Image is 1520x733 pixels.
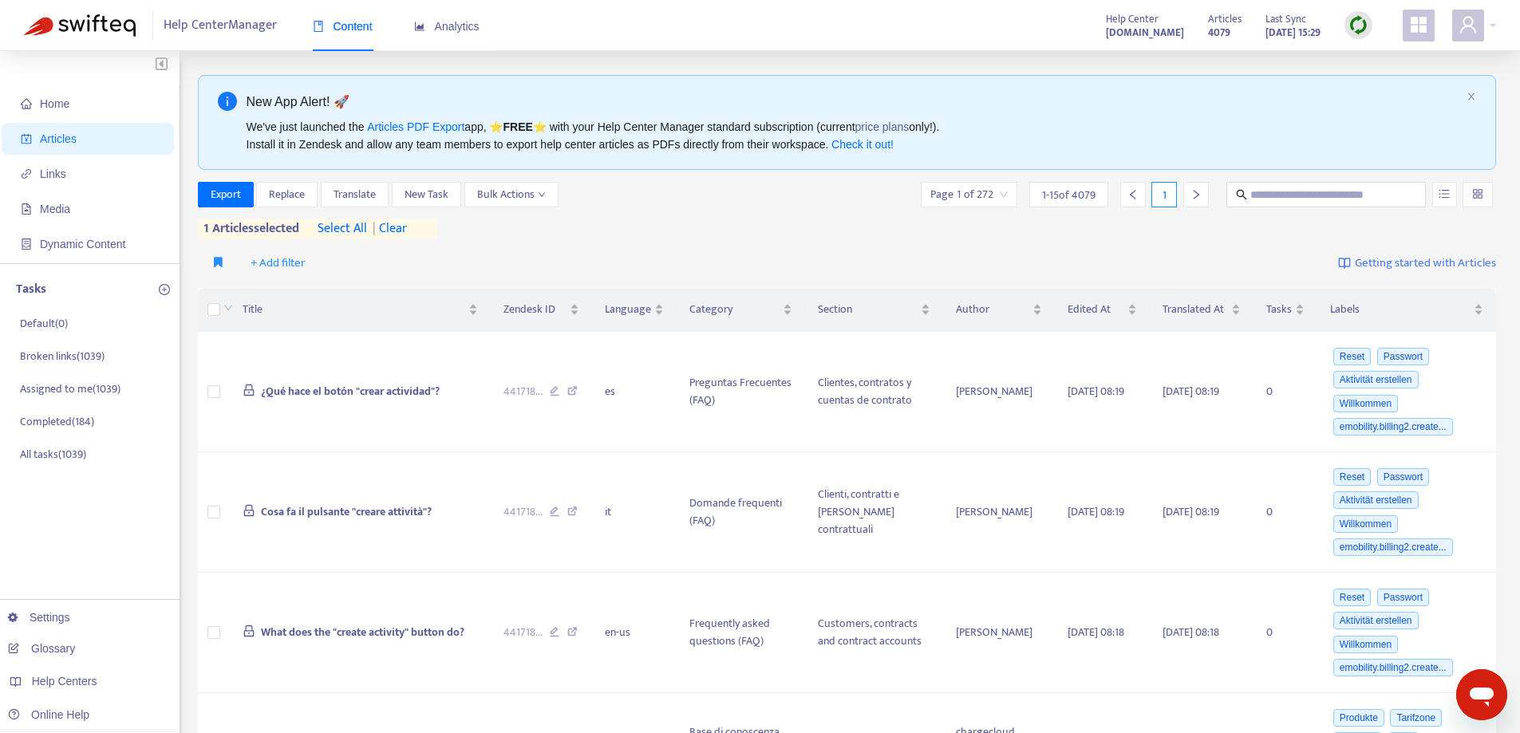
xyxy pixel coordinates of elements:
th: Category [677,288,806,332]
th: Zendesk ID [491,288,592,332]
span: Cosa fa il pulsante "creare attività"? [261,502,432,521]
span: Passwort [1377,468,1429,486]
td: [PERSON_NAME] [943,452,1054,573]
span: ¿Qué hace el botón "crear actividad"? [261,382,440,400]
th: Translated At [1150,288,1254,332]
span: Articles [40,132,77,145]
td: Customers, contracts and contract accounts [805,573,943,693]
a: [DOMAIN_NAME] [1106,23,1184,41]
span: Aktivität erstellen [1333,371,1419,388]
p: Completed ( 184 ) [20,413,94,430]
p: Assigned to me ( 1039 ) [20,380,120,397]
button: close [1467,92,1476,102]
span: Tarifzone [1390,709,1442,727]
span: info-circle [218,92,237,111]
a: Online Help [8,708,89,721]
th: Section [805,288,943,332]
td: [PERSON_NAME] [943,332,1054,452]
a: Settings [8,611,70,624]
span: | [373,218,376,239]
span: Links [40,167,66,180]
span: close [1467,92,1476,101]
span: 1 articles selected [198,219,300,238]
th: Tasks [1254,288,1317,332]
span: 1 - 15 of 4079 [1042,187,1096,203]
b: FREE [503,120,532,133]
span: Dynamic Content [40,238,125,250]
span: Help Center Manager [164,10,277,41]
th: Edited At [1055,288,1150,332]
button: Bulk Actionsdown [464,182,559,207]
td: Clienti, contratti e [PERSON_NAME] contrattuali [805,452,943,573]
span: down [223,303,233,313]
span: lock [243,625,255,637]
span: Edited At [1068,301,1124,318]
a: Check it out! [831,138,894,151]
div: 1 [1151,182,1177,207]
span: right [1190,189,1202,200]
td: 0 [1254,573,1317,693]
td: [PERSON_NAME] [943,573,1054,693]
button: Translate [321,182,389,207]
span: link [21,168,32,179]
button: Replace [256,182,318,207]
span: Home [40,97,69,110]
span: Replace [269,186,305,203]
span: home [21,98,32,109]
span: Title [243,301,465,318]
p: Tasks [16,280,46,299]
span: [DATE] 08:19 [1068,502,1124,521]
span: container [21,238,32,250]
span: Translated At [1163,301,1228,318]
span: lock [243,504,255,517]
span: Reset [1333,348,1371,365]
span: Aktivität erstellen [1333,491,1419,509]
span: plus-circle [159,284,170,295]
span: Aktivität erstellen [1333,612,1419,629]
span: lock [243,384,255,396]
span: Last Sync [1265,10,1306,28]
td: Frequently asked questions (FAQ) [677,573,806,693]
span: [DATE] 08:18 [1068,623,1124,641]
td: Domande frequenti (FAQ) [677,452,806,573]
span: left [1127,189,1139,200]
span: Author [956,301,1028,318]
span: account-book [21,133,32,144]
span: Media [40,203,70,215]
th: Labels [1317,288,1496,332]
th: Language [592,288,677,332]
span: Reset [1333,468,1371,486]
span: Labels [1330,301,1471,318]
th: Author [943,288,1054,332]
button: unordered-list [1432,182,1457,207]
strong: [DATE] 15:29 [1265,24,1321,41]
a: Getting started with Articles [1338,250,1496,276]
span: emobility.billing2.create... [1333,538,1453,556]
span: Willkommen [1333,636,1398,653]
span: New Task [405,186,448,203]
span: Language [605,301,651,318]
a: Articles PDF Export [367,120,464,133]
p: Broken links ( 1039 ) [20,348,105,365]
td: 0 [1254,452,1317,573]
div: We've just launched the app, ⭐ ⭐️ with your Help Center Manager standard subscription (current on... [247,118,1461,153]
button: + Add filter [239,250,318,276]
span: 441718 ... [503,624,543,641]
span: [DATE] 08:19 [1163,382,1219,400]
span: Passwort [1377,348,1429,365]
a: price plans [855,120,910,133]
span: down [538,191,546,199]
td: Clientes, contratos y cuentas de contrato [805,332,943,452]
span: Zendesk ID [503,301,567,318]
span: file-image [21,203,32,215]
span: appstore [1409,15,1428,34]
td: en-us [592,573,677,693]
span: What does the "create activity" button do? [261,623,464,641]
td: 0 [1254,332,1317,452]
span: area-chart [414,21,425,32]
img: sync.dc5367851b00ba804db3.png [1348,15,1368,35]
span: Help Center [1106,10,1159,28]
span: Section [818,301,918,318]
img: Swifteq [24,14,136,37]
p: All tasks ( 1039 ) [20,446,86,463]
